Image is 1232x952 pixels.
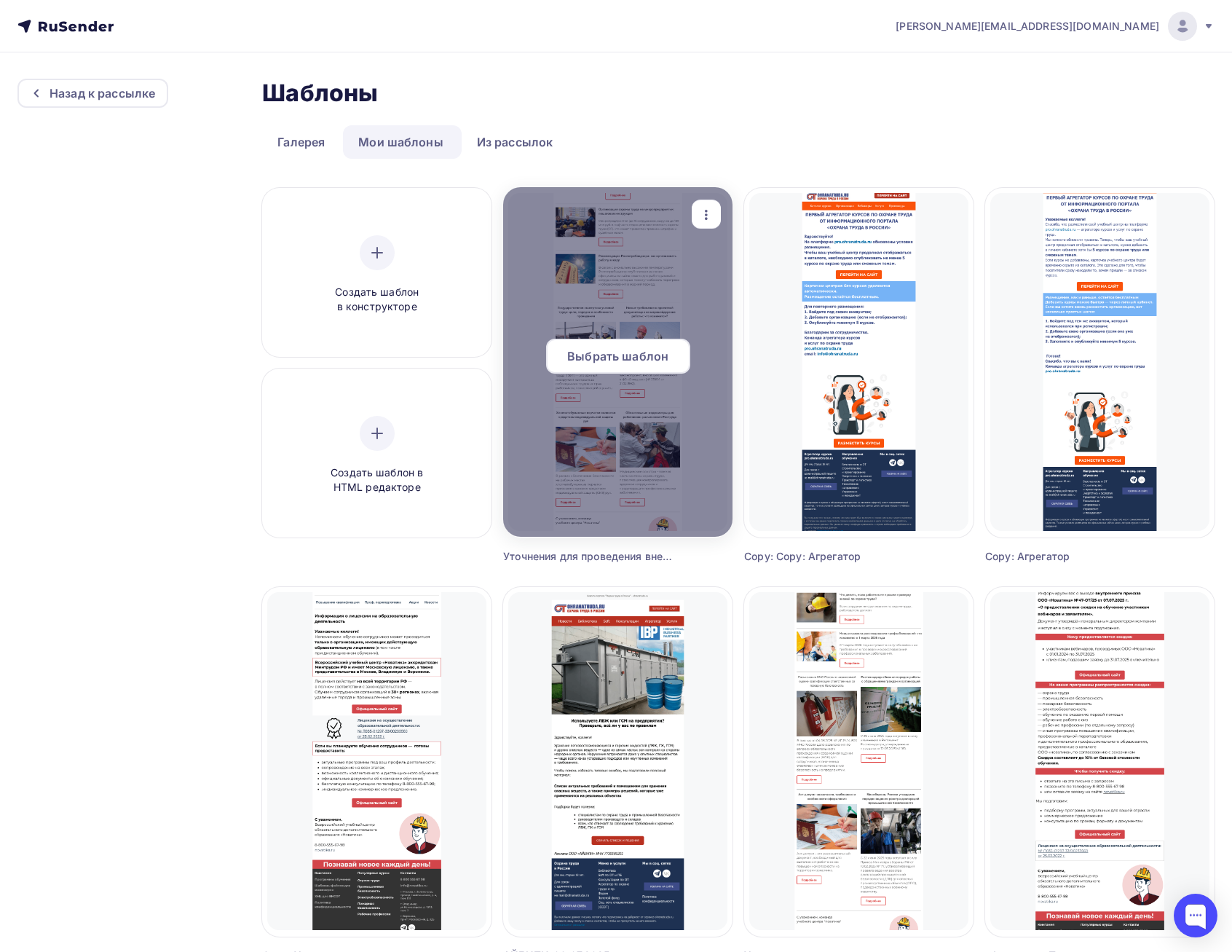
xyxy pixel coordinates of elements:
span: Создать шаблон в HTML редакторе [308,465,446,495]
div: Назад к рассылке [50,84,155,102]
a: [PERSON_NAME][EMAIL_ADDRESS][DOMAIN_NAME] [896,12,1215,41]
span: Выбрать шаблон [567,347,668,365]
a: Из рассылок [462,125,569,159]
a: Галерея [262,125,340,159]
div: Уточнения для проведения внеплановой проверки. Гарантии занятым во вредных условиях труда работни... [503,549,675,564]
div: Copy: Copy: Агрегатор [744,549,916,564]
span: [PERSON_NAME][EMAIL_ADDRESS][DOMAIN_NAME] [896,19,1159,34]
h2: Шаблоны [262,79,378,108]
a: Мои шаблоны [343,125,459,159]
div: Copy: Агрегатор [985,549,1157,564]
span: Создать шаблон в конструкторе [308,285,446,315]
